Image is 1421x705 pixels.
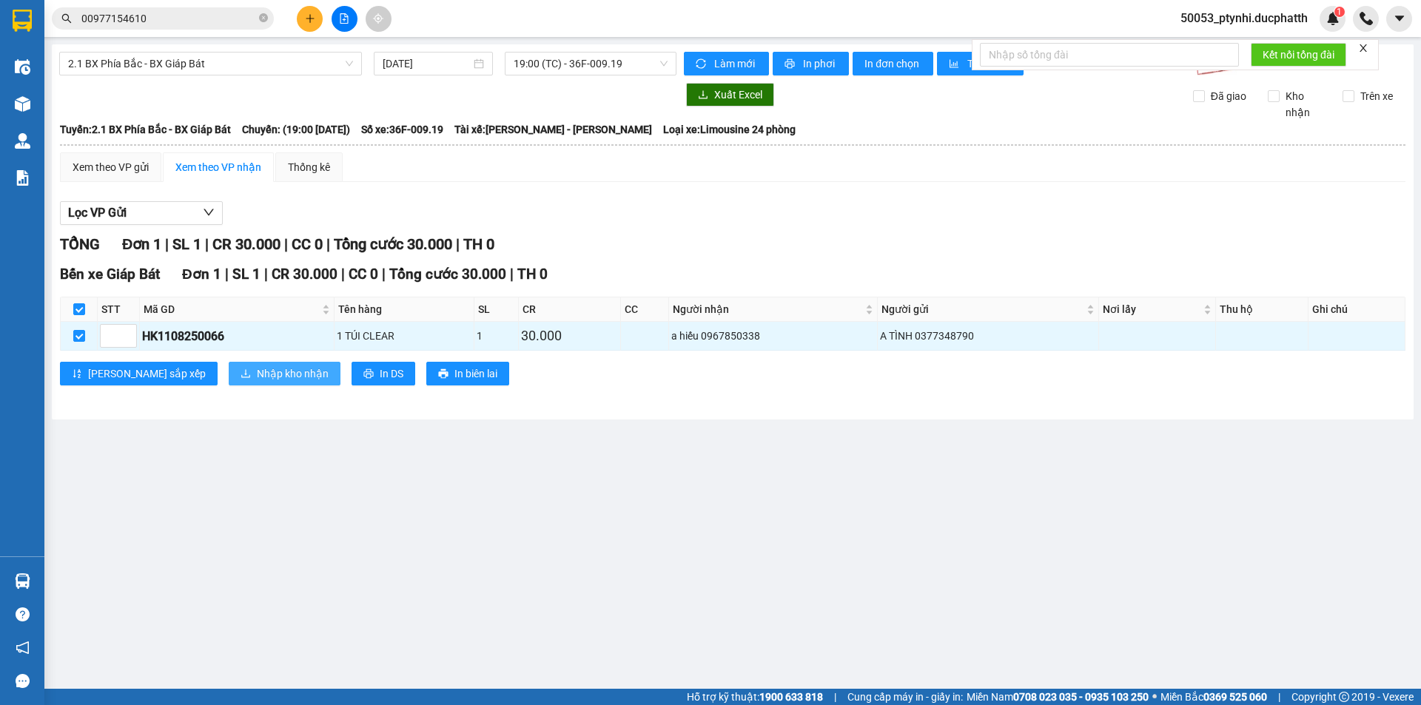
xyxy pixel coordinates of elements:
span: sync [696,58,708,70]
span: In đơn chọn [864,55,921,72]
span: | [284,235,288,253]
img: phone-icon [1360,12,1373,25]
span: file-add [339,13,349,24]
div: HK1108250066 [142,327,332,345]
th: Thu hộ [1216,297,1309,322]
span: CC 0 [349,266,378,283]
span: | [456,235,460,253]
input: Nhập số tổng đài [980,43,1239,67]
span: TH 0 [463,235,494,253]
button: bar-chartThống kê [937,52,1024,75]
span: | [326,235,330,253]
span: Kết nối tổng đài [1263,47,1334,63]
strong: 0708 023 035 - 0935 103 250 [1013,691,1149,703]
span: up [124,327,133,336]
span: Kho nhận [1280,88,1331,121]
span: 2.1 BX Phía Bắc - BX Giáp Bát [68,53,353,75]
span: | [264,266,268,283]
span: CC 0 [292,235,323,253]
span: Số xe: 36F-009.19 [361,121,443,138]
th: Tên hàng [335,297,474,322]
div: A TÌNH 0377348790 [880,328,1095,344]
img: warehouse-icon [15,96,30,112]
span: Đơn 1 [182,266,221,283]
span: Mã GD [144,301,319,317]
button: printerIn phơi [773,52,849,75]
span: Nhập kho nhận [257,365,329,382]
img: warehouse-icon [15,133,30,149]
span: | [834,689,836,705]
th: Ghi chú [1309,297,1405,322]
span: | [225,266,229,283]
input: Tìm tên, số ĐT hoặc mã đơn [81,10,256,27]
span: Miền Nam [967,689,1149,705]
span: Bến xe Giáp Bát [60,266,160,283]
span: Miền Bắc [1160,689,1267,705]
button: downloadNhập kho nhận [229,362,340,385]
span: | [510,266,514,283]
span: copyright [1339,692,1349,702]
img: logo-vxr [13,10,32,32]
button: sort-ascending[PERSON_NAME] sắp xếp [60,362,218,385]
span: Nơi lấy [1103,301,1200,317]
span: message [16,674,30,688]
div: Xem theo VP gửi [73,159,149,175]
span: Increase Value [120,325,136,336]
img: icon-new-feature [1326,12,1340,25]
button: file-add [332,6,357,32]
span: CR 30.000 [272,266,337,283]
span: question-circle [16,607,30,621]
span: | [165,235,169,253]
span: TỔNG [60,235,100,253]
span: [PERSON_NAME] sắp xếp [88,365,206,382]
strong: 0369 525 060 [1203,691,1267,703]
button: Kết nối tổng đài [1251,43,1346,67]
th: CC [621,297,669,322]
span: aim [373,13,383,24]
span: close [1358,43,1368,53]
button: aim [366,6,392,32]
span: Decrease Value [120,336,136,347]
span: printer [438,368,449,380]
span: down [203,206,215,218]
td: HK1108250066 [140,322,335,351]
span: Đã giao [1205,88,1252,104]
span: 19:00 (TC) - 36F-009.19 [514,53,668,75]
div: Xem theo VP nhận [175,159,261,175]
span: 50053_ptynhi.ducphatth [1169,9,1320,27]
th: CR [519,297,621,322]
span: Người gửi [881,301,1083,317]
th: SL [474,297,519,322]
th: STT [98,297,140,322]
div: 30.000 [521,325,618,346]
span: sort-ascending [72,368,82,380]
span: In phơi [803,55,837,72]
span: Tổng cước 30.000 [334,235,452,253]
span: printer [785,58,797,70]
span: Xuất Excel [714,87,762,103]
div: Thống kê [288,159,330,175]
img: warehouse-icon [15,59,30,75]
button: printerIn biên lai [426,362,509,385]
strong: 1900 633 818 [759,691,823,703]
span: SL 1 [172,235,201,253]
span: bar-chart [949,58,961,70]
span: ⚪️ [1152,694,1157,700]
sup: 1 [1334,7,1345,17]
div: a hiếu 0967850338 [671,328,876,344]
span: download [698,90,708,101]
span: Loại xe: Limousine 24 phòng [663,121,796,138]
span: CR 30.000 [212,235,280,253]
span: | [341,266,345,283]
span: Người nhận [673,301,863,317]
span: Làm mới [714,55,757,72]
img: warehouse-icon [15,573,30,589]
span: 1 [1337,7,1342,17]
span: Hỗ trợ kỹ thuật: [687,689,823,705]
span: In biên lai [454,365,497,382]
span: search [61,13,72,24]
span: Tổng cước 30.000 [389,266,506,283]
span: Chuyến: (19:00 [DATE]) [242,121,350,138]
span: Đơn 1 [122,235,161,253]
span: SL 1 [232,266,261,283]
